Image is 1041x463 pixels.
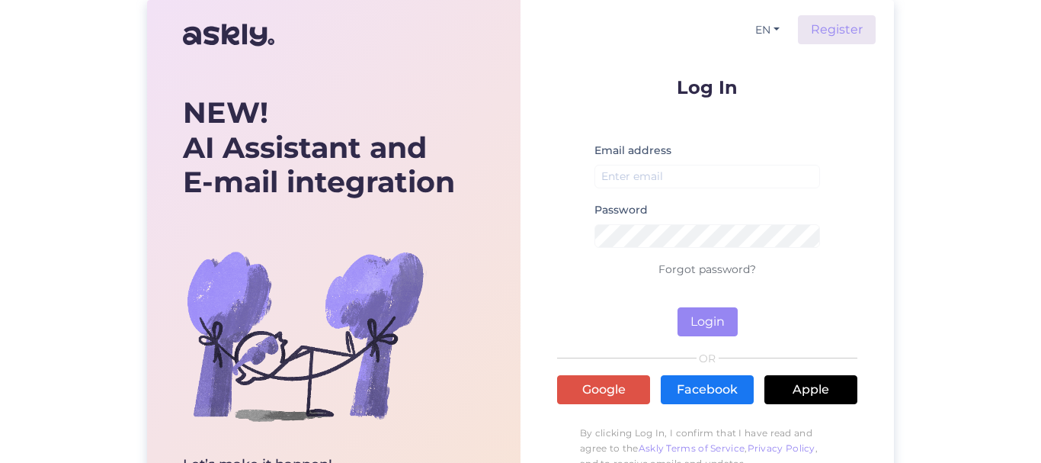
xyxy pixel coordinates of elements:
a: Forgot password? [658,262,756,276]
a: Apple [764,375,857,404]
img: Askly [183,17,274,53]
a: Register [798,15,876,44]
span: OR [697,353,719,364]
label: Password [594,202,648,218]
a: Privacy Policy [748,442,815,454]
img: bg-askly [183,214,427,458]
a: Google [557,375,650,404]
p: Log In [557,78,857,97]
a: Facebook [661,375,754,404]
button: Login [677,307,738,336]
label: Email address [594,143,671,159]
a: Askly Terms of Service [639,442,745,454]
b: NEW! [183,95,268,130]
button: EN [749,19,786,41]
input: Enter email [594,165,820,188]
div: AI Assistant and E-mail integration [183,95,455,200]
